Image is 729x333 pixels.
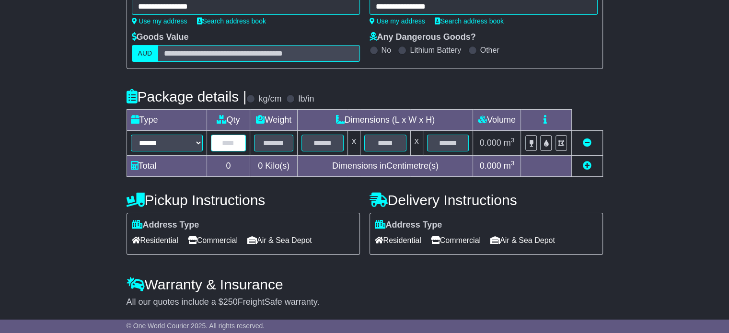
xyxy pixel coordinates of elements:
span: Commercial [188,233,238,248]
h4: Delivery Instructions [370,192,603,208]
label: No [382,46,391,55]
sup: 3 [511,160,515,167]
span: 0.000 [480,138,501,148]
td: Type [127,110,207,131]
span: m [504,161,515,171]
a: Use my address [132,17,187,25]
td: Volume [473,110,521,131]
label: Other [480,46,499,55]
td: Dimensions in Centimetre(s) [298,156,473,177]
label: Goods Value [132,32,189,43]
td: Qty [207,110,250,131]
div: All our quotes include a $ FreightSafe warranty. [127,297,603,308]
span: Residential [132,233,178,248]
label: AUD [132,45,159,62]
label: kg/cm [258,94,281,104]
td: Kilo(s) [250,156,298,177]
td: Dimensions (L x W x H) [298,110,473,131]
span: © One World Courier 2025. All rights reserved. [127,322,265,330]
h4: Package details | [127,89,247,104]
label: Lithium Battery [410,46,461,55]
td: 0 [207,156,250,177]
td: x [410,131,423,156]
a: Use my address [370,17,425,25]
label: Address Type [132,220,199,230]
span: m [504,138,515,148]
a: Search address book [197,17,266,25]
td: x [347,131,360,156]
span: Commercial [431,233,481,248]
a: Add new item [583,161,591,171]
span: 250 [223,297,238,307]
span: 0 [258,161,263,171]
h4: Warranty & Insurance [127,276,603,292]
label: Any Dangerous Goods? [370,32,476,43]
span: 0.000 [480,161,501,171]
h4: Pickup Instructions [127,192,360,208]
a: Search address book [435,17,504,25]
a: Remove this item [583,138,591,148]
span: Residential [375,233,421,248]
td: Weight [250,110,298,131]
sup: 3 [511,137,515,144]
span: Air & Sea Depot [490,233,555,248]
label: Address Type [375,220,442,230]
label: lb/in [298,94,314,104]
span: Air & Sea Depot [247,233,312,248]
td: Total [127,156,207,177]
